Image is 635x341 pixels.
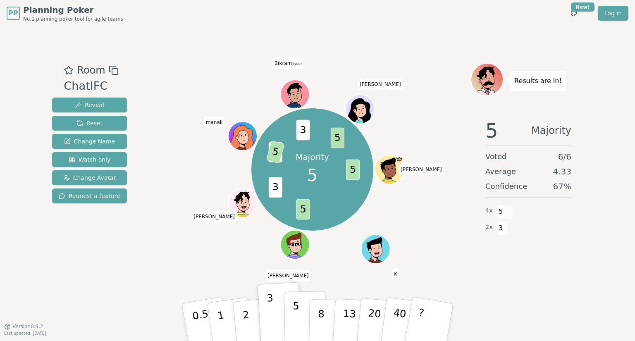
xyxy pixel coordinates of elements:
[52,188,127,203] button: Request a feature
[485,121,498,141] span: 5
[396,156,403,163] span: Prakhar is the host
[52,134,127,149] button: Change Name
[282,81,309,108] button: Click to change your avatar
[531,121,571,141] span: Majority
[496,221,506,235] span: 3
[571,2,594,12] div: New!
[75,101,104,109] span: Reveal
[496,205,506,219] span: 5
[23,16,123,22] span: No.1 planning poker tool for agile teams
[269,177,282,198] span: 3
[76,119,103,127] span: Reset
[307,163,317,188] span: 5
[558,151,571,162] span: 6 / 6
[64,137,115,145] span: Change Name
[267,292,276,337] p: 3
[485,166,516,177] span: Average
[204,117,225,128] span: Click to change your name
[4,331,46,336] span: Last updated: [DATE]
[331,128,344,148] span: 5
[399,164,444,175] span: Click to change your name
[52,170,127,185] button: Change Avatar
[485,206,493,215] span: 4 x
[7,4,123,22] a: PPPlanning PokerNo.1 planning poker tool for agile teams
[266,141,285,164] span: 5
[8,8,18,18] span: PP
[296,120,310,141] span: 3
[52,152,127,167] button: Watch only
[69,155,111,164] span: Watch only
[63,174,116,182] span: Change Avatar
[485,181,527,192] span: Confidence
[23,4,123,16] span: Planning Poker
[4,323,43,330] button: Version0.9.2
[64,63,74,78] button: Add as favourite
[296,199,310,219] span: 5
[392,268,399,280] span: Click to change your name
[12,323,43,330] span: Version 0.9.2
[485,223,493,232] span: 2 x
[52,116,127,131] button: Reset
[358,79,403,90] span: Click to change your name
[52,98,127,112] button: Reveal
[346,160,360,180] span: 5
[191,211,237,223] span: Click to change your name
[514,75,562,87] p: Results are in!
[272,58,304,69] span: Click to change your name
[64,78,118,95] div: ChatIFC
[553,181,571,192] span: 67 %
[566,6,581,21] button: New!
[553,166,571,177] span: 4.33
[296,151,329,163] p: Majority
[59,192,120,200] span: Request a feature
[485,151,507,162] span: Voted
[292,62,302,66] span: (you)
[265,270,311,281] span: Click to change your name
[77,63,105,78] span: Room
[598,6,628,21] a: Log in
